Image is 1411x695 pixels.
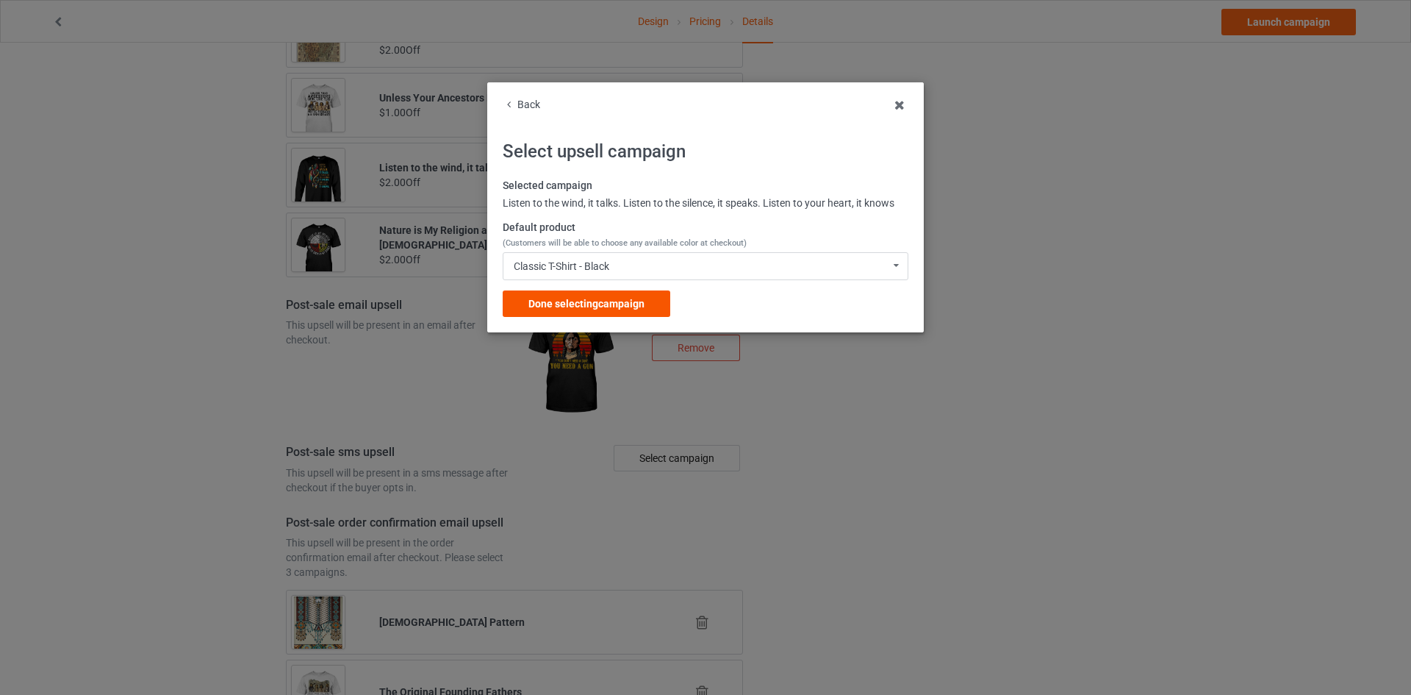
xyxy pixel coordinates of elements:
[503,196,908,211] div: Listen to the wind, it talks. Listen to the silence, it speaks. Listen to your heart, it knows
[503,98,908,113] div: Back
[528,298,645,310] span: Done selecting campaign
[503,238,747,248] span: (Customers will be able to choose any available color at checkout)
[503,221,908,249] label: Default product
[514,261,609,271] div: Classic T-Shirt - Black
[503,140,908,163] h2: Select upsell campaign
[503,179,908,193] label: Selected campaign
